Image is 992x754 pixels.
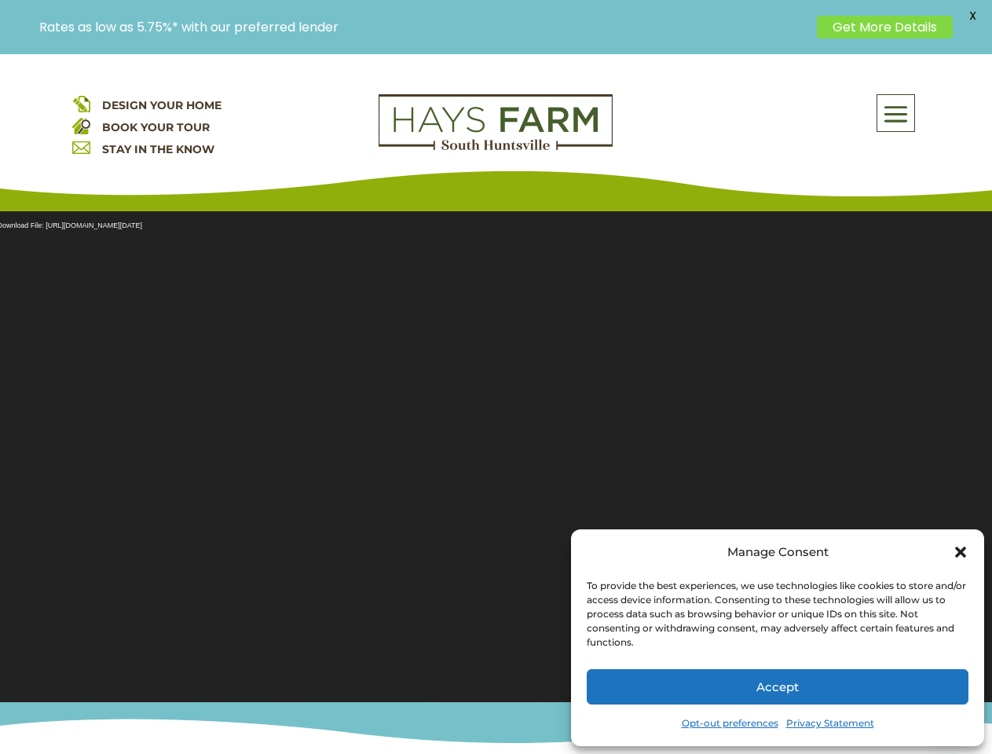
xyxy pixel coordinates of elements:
a: DESIGN YOUR HOME [102,98,221,112]
a: BOOK YOUR TOUR [102,120,210,134]
a: Opt-out preferences [682,712,778,734]
p: Rates as low as 5.75%* with our preferred lender [39,20,809,35]
button: Accept [587,669,968,705]
img: Logo [379,94,613,151]
img: design your home [72,94,90,112]
a: Get More Details [817,16,953,38]
div: To provide the best experiences, we use technologies like cookies to store and/or access device i... [587,579,967,650]
a: Privacy Statement [786,712,874,734]
div: Manage Consent [727,541,829,563]
span: X [961,4,984,27]
a: hays farm homes huntsville development [379,140,613,154]
div: Close dialog [953,544,968,560]
a: STAY IN THE KNOW [102,142,214,156]
img: book your home tour [72,116,90,134]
